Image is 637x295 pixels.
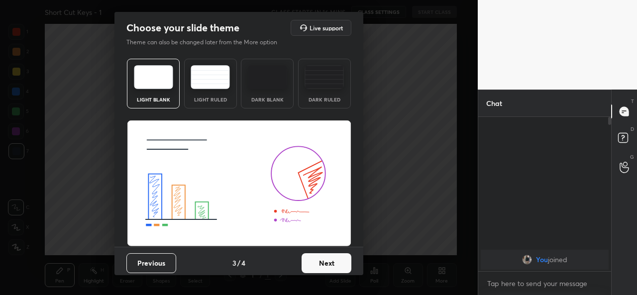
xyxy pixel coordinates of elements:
[126,38,288,47] p: Theme can also be changed later from the More option
[248,65,287,89] img: darkTheme.f0cc69e5.svg
[522,255,532,265] img: fd3d1c1d6ced4e678e73908509670805.jpg
[302,253,351,273] button: Next
[305,97,344,102] div: Dark Ruled
[548,256,567,264] span: joined
[237,258,240,268] h4: /
[478,90,510,116] p: Chat
[126,253,176,273] button: Previous
[310,25,343,31] h5: Live support
[305,65,344,89] img: darkRuledTheme.de295e13.svg
[631,98,634,105] p: T
[191,65,230,89] img: lightRuledTheme.5fabf969.svg
[134,65,173,89] img: lightTheme.e5ed3b09.svg
[133,97,173,102] div: Light Blank
[630,153,634,161] p: G
[126,21,239,34] h2: Choose your slide theme
[232,258,236,268] h4: 3
[247,97,287,102] div: Dark Blank
[191,97,230,102] div: Light Ruled
[127,120,351,247] img: lightThemeBanner.fbc32fad.svg
[241,258,245,268] h4: 4
[478,248,611,272] div: grid
[631,125,634,133] p: D
[536,256,548,264] span: You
